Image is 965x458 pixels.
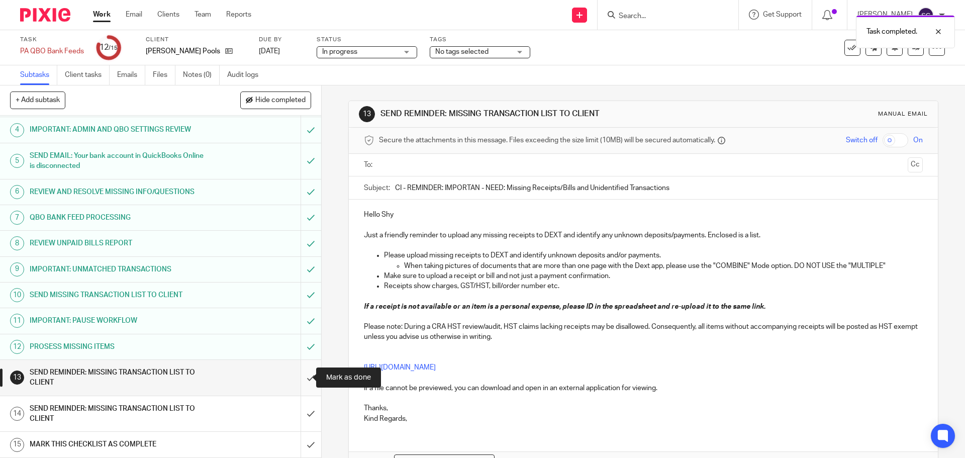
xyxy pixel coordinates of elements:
[183,65,220,85] a: Notes (0)
[379,135,715,145] span: Secure the attachments in this message. Files exceeding the size limit (10MB) will be secured aut...
[364,210,922,220] p: Hello Shy
[157,10,179,20] a: Clients
[30,437,204,452] h1: MARK THIS CHECKLIST AS COMPLETE
[10,262,24,277] div: 9
[384,281,922,291] p: Receipts show charges, GST/HST, bill/order number etc.
[20,46,84,56] div: PA QBO Bank Feeds
[384,250,922,260] p: Please upload missing receipts to DEXT and identify unknown deposits and/or payments.
[322,48,357,55] span: In progress
[146,46,220,56] p: [PERSON_NAME] Pools
[364,312,922,342] p: Please note: During a CRA HST review/audit, HST claims lacking receipts may be disallowed. Conseq...
[65,65,110,85] a: Client tasks
[30,236,204,251] h1: REVIEW UNPAID BILLS REPORT
[30,185,204,200] h1: REVIEW AND RESOLVE MISSING INFO/QUESTIONS
[10,211,24,225] div: 7
[10,288,24,302] div: 10
[100,42,118,53] div: 12
[364,303,765,310] em: If a receipt is not available or an item is a personal expense, please ID in the spreadsheet and ...
[30,262,204,277] h1: IMPORTANT: UNMATCHED TRANSACTIONS
[30,210,204,225] h1: QBO BANK FEED PROCESSING
[195,10,211,20] a: Team
[10,438,24,452] div: 15
[866,27,917,37] p: Task completed.
[364,373,922,393] p: If a file cannot be previewed, you can download and open in an external application for viewing.
[255,97,306,105] span: Hide completed
[364,230,922,240] p: Just a friendly reminder to upload any missing receipts to DEXT and identify any unknown deposits...
[259,48,280,55] span: [DATE]
[384,271,922,281] p: Make sure to upload a receipt or bill and not just a payment confirmation.
[10,371,24,385] div: 13
[10,340,24,354] div: 12
[10,91,65,109] button: + Add subtask
[317,36,417,44] label: Status
[10,185,24,199] div: 6
[10,314,24,328] div: 11
[364,160,375,170] label: To:
[20,8,70,22] img: Pixie
[913,135,923,145] span: On
[109,45,118,51] small: /15
[30,401,204,427] h1: SEND REMINDER: MISSING TRANSACTION LIST TO CLIENT
[126,10,142,20] a: Email
[30,339,204,354] h1: PROSESS MISSING ITEMS
[240,91,311,109] button: Hide completed
[435,48,489,55] span: No tags selected
[364,403,922,413] p: Thanks,
[10,123,24,137] div: 4
[117,65,145,85] a: Emails
[364,364,436,371] a: [URL][DOMAIN_NAME]
[259,36,304,44] label: Due by
[359,106,375,122] div: 13
[404,261,922,271] p: When taking pictures of documents that are more than one page with the Dext app, please use the "...
[30,365,204,391] h1: SEND REMINDER: MISSING TRANSACTION LIST TO CLIENT
[10,407,24,421] div: 14
[846,135,878,145] span: Switch off
[430,36,530,44] label: Tags
[30,288,204,303] h1: SEND MISSING TRANSACTION LIST TO CLIENT
[20,36,84,44] label: Task
[878,110,928,118] div: Manual email
[227,65,266,85] a: Audit logs
[30,148,204,174] h1: SEND EMAIL: Your bank account in QuickBooks Online is disconnected
[146,36,246,44] label: Client
[226,10,251,20] a: Reports
[30,122,204,137] h1: IMPORTANT: ADMIN AND QBO SETTINGS REVIEW
[10,236,24,250] div: 8
[10,154,24,168] div: 5
[153,65,175,85] a: Files
[380,109,665,119] h1: SEND REMINDER: MISSING TRANSACTION LIST TO CLIENT
[918,7,934,23] img: svg%3E
[364,414,922,424] p: Kind Regards,
[20,65,57,85] a: Subtasks
[30,313,204,328] h1: IMPORTANT: PAUSE WORKFLOW
[93,10,111,20] a: Work
[364,183,390,193] label: Subject:
[908,157,923,172] button: Cc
